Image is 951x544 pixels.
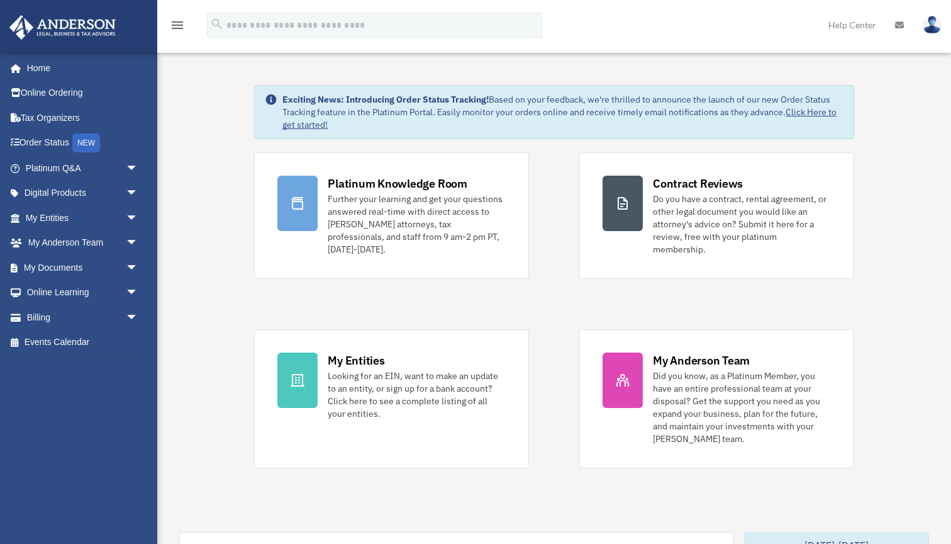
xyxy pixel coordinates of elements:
div: Based on your feedback, we're thrilled to announce the launch of our new Order Status Tracking fe... [282,93,843,131]
a: Platinum Q&Aarrow_drop_down [9,156,157,181]
a: Order StatusNEW [9,130,157,156]
img: Anderson Advisors Platinum Portal [6,15,120,40]
i: menu [170,18,185,33]
a: My Anderson Team Did you know, as a Platinum Member, you have an entire professional team at your... [579,329,854,468]
div: Contract Reviews [653,176,743,191]
div: My Entities [328,353,384,368]
a: Home [9,55,151,81]
span: arrow_drop_down [126,181,151,207]
a: Events Calendar [9,330,157,355]
a: My Entities Looking for an EIN, want to make an update to an entity, or sign up for a bank accoun... [254,329,529,468]
a: Online Learningarrow_drop_down [9,280,157,305]
div: Did you know, as a Platinum Member, you have an entire professional team at your disposal? Get th... [653,370,831,445]
a: Contract Reviews Do you have a contract, rental agreement, or other legal document you would like... [579,152,854,279]
img: User Pic [923,16,942,34]
div: NEW [72,133,100,152]
a: Platinum Knowledge Room Further your learning and get your questions answered real-time with dire... [254,152,529,279]
span: arrow_drop_down [126,255,151,281]
span: arrow_drop_down [126,156,151,181]
a: Online Ordering [9,81,157,106]
div: My Anderson Team [653,353,750,368]
span: arrow_drop_down [126,280,151,306]
div: Do you have a contract, rental agreement, or other legal document you would like an attorney's ad... [653,193,831,256]
div: Platinum Knowledge Room [328,176,467,191]
a: My Documentsarrow_drop_down [9,255,157,280]
div: Looking for an EIN, want to make an update to an entity, or sign up for a bank account? Click her... [328,370,506,420]
div: Further your learning and get your questions answered real-time with direct access to [PERSON_NAM... [328,193,506,256]
strong: Exciting News: Introducing Order Status Tracking! [282,94,489,105]
a: menu [170,22,185,33]
span: arrow_drop_down [126,230,151,256]
a: My Anderson Teamarrow_drop_down [9,230,157,256]
span: arrow_drop_down [126,305,151,331]
span: arrow_drop_down [126,205,151,231]
a: Digital Productsarrow_drop_down [9,181,157,206]
a: My Entitiesarrow_drop_down [9,205,157,230]
a: Tax Organizers [9,105,157,130]
i: search [210,17,224,31]
a: Billingarrow_drop_down [9,305,157,330]
a: Click Here to get started! [282,106,837,130]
